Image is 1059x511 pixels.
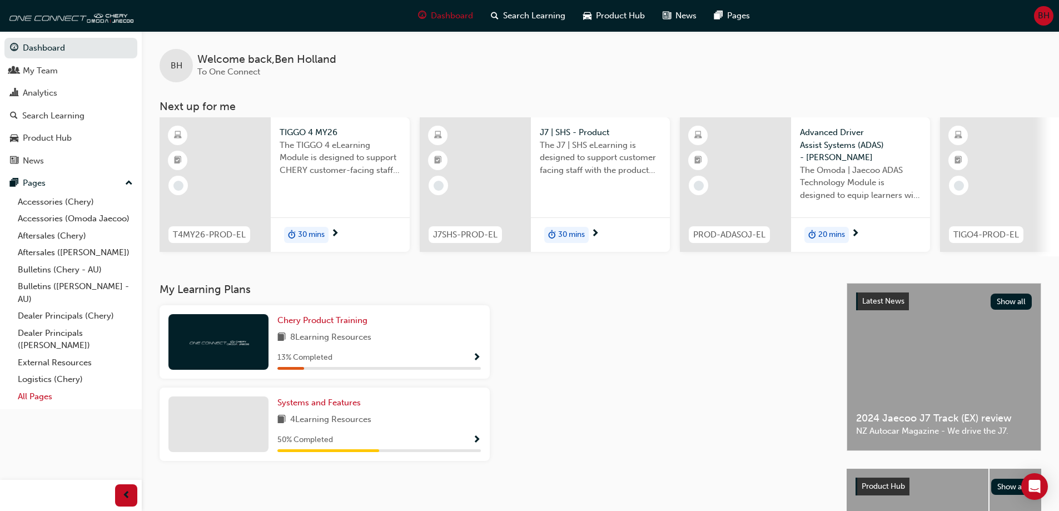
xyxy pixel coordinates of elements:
span: Dashboard [431,9,473,22]
a: External Resources [13,354,137,371]
span: guage-icon [418,9,426,23]
button: Pages [4,173,137,194]
img: oneconnect [188,336,249,347]
span: booktick-icon [174,153,182,168]
span: The TIGGO 4 eLearning Module is designed to support CHERY customer-facing staff with the product ... [280,139,401,177]
a: Chery Product Training [277,314,372,327]
span: 30 mins [298,229,325,241]
span: Advanced Driver Assist Systems (ADAS) - [PERSON_NAME] [800,126,921,164]
span: 4 Learning Resources [290,413,371,427]
a: Analytics [4,83,137,103]
span: BH [1038,9,1050,22]
a: Aftersales (Chery) [13,227,137,245]
span: next-icon [591,229,599,239]
span: To One Connect [197,67,260,77]
div: Analytics [23,87,57,100]
a: pages-iconPages [705,4,759,27]
span: PROD-ADASOJ-EL [693,229,765,241]
a: PROD-ADASOJ-ELAdvanced Driver Assist Systems (ADAS) - [PERSON_NAME]The Omoda | Jaecoo ADAS Techno... [680,117,930,252]
h3: My Learning Plans [160,283,829,296]
a: guage-iconDashboard [409,4,482,27]
span: Show Progress [473,435,481,445]
span: The J7 | SHS eLearning is designed to support customer facing staff with the product and sales in... [540,139,661,177]
span: News [675,9,697,22]
span: duration-icon [548,228,556,242]
span: car-icon [583,9,591,23]
a: News [4,151,137,171]
a: Dashboard [4,38,137,58]
a: Accessories (Chery) [13,194,137,211]
span: next-icon [851,229,859,239]
span: people-icon [10,66,18,76]
span: T4MY26-PROD-EL [173,229,246,241]
span: booktick-icon [434,153,442,168]
div: My Team [23,65,58,77]
a: My Team [4,61,137,81]
button: Show Progress [473,433,481,447]
a: T4MY26-PROD-ELTIGGO 4 MY26The TIGGO 4 eLearning Module is designed to support CHERY customer-faci... [160,117,410,252]
span: 8 Learning Resources [290,331,371,345]
span: 13 % Completed [277,351,332,364]
a: news-iconNews [654,4,705,27]
a: Bulletins ([PERSON_NAME] - AU) [13,278,137,307]
span: duration-icon [808,228,816,242]
span: duration-icon [288,228,296,242]
span: learningResourceType_ELEARNING-icon [694,128,702,143]
span: book-icon [277,413,286,427]
a: Accessories (Omoda Jaecoo) [13,210,137,227]
span: TIGGO 4 MY26 [280,126,401,139]
span: learningRecordVerb_NONE-icon [694,181,704,191]
a: search-iconSearch Learning [482,4,574,27]
a: Search Learning [4,106,137,126]
button: DashboardMy TeamAnalyticsSearch LearningProduct HubNews [4,36,137,173]
span: news-icon [10,156,18,166]
span: Pages [727,9,750,22]
a: Dealer Principals (Chery) [13,307,137,325]
button: Show all [991,479,1033,495]
a: J7SHS-PROD-ELJ7 | SHS - ProductThe J7 | SHS eLearning is designed to support customer facing staf... [420,117,670,252]
span: NZ Autocar Magazine - We drive the J7. [856,425,1032,438]
a: oneconnect [6,4,133,27]
h3: Next up for me [142,100,1059,113]
span: Latest News [862,296,904,306]
button: BH [1034,6,1053,26]
div: Pages [23,177,46,190]
a: Dealer Principals ([PERSON_NAME]) [13,325,137,354]
a: Product HubShow all [856,478,1032,495]
div: Open Intercom Messenger [1021,473,1048,500]
span: learningRecordVerb_NONE-icon [434,181,444,191]
span: 50 % Completed [277,434,333,446]
span: Systems and Features [277,398,361,408]
span: 30 mins [558,229,585,241]
span: news-icon [663,9,671,23]
a: Product Hub [4,128,137,148]
span: book-icon [277,331,286,345]
span: TIGO4-PROD-EL [953,229,1019,241]
span: J7 | SHS - Product [540,126,661,139]
span: prev-icon [122,489,131,503]
span: learningResourceType_ELEARNING-icon [434,128,442,143]
span: learningResourceType_ELEARNING-icon [174,128,182,143]
span: Chery Product Training [277,315,367,325]
span: guage-icon [10,43,18,53]
span: 20 mins [818,229,845,241]
span: booktick-icon [954,153,962,168]
span: search-icon [491,9,499,23]
a: Bulletins (Chery - AU) [13,261,137,279]
a: All Pages [13,388,137,405]
span: Product Hub [862,482,905,491]
span: pages-icon [10,178,18,188]
span: Search Learning [503,9,565,22]
div: News [23,155,44,167]
span: search-icon [10,111,18,121]
a: Logistics (Chery) [13,371,137,388]
span: 2024 Jaecoo J7 Track (EX) review [856,412,1032,425]
span: booktick-icon [694,153,702,168]
span: Product Hub [596,9,645,22]
div: Product Hub [23,132,72,145]
button: Show Progress [473,351,481,365]
a: Systems and Features [277,396,365,409]
span: learningResourceType_ELEARNING-icon [954,128,962,143]
span: learningRecordVerb_NONE-icon [173,181,183,191]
